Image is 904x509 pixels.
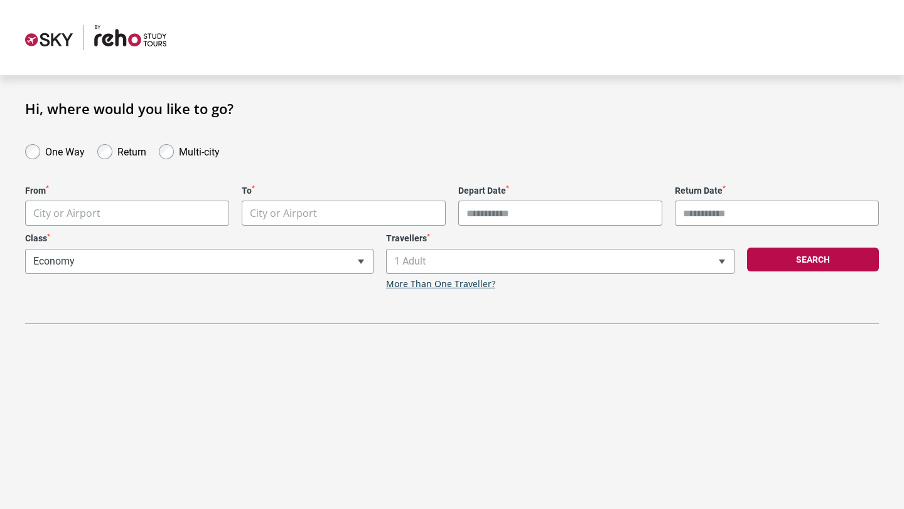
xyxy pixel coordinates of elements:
label: Return [117,143,146,158]
label: One Way [45,143,85,158]
span: 1 Adult [387,249,734,273]
span: 1 Adult [386,249,734,274]
span: City or Airport [25,201,229,226]
span: City or Airport [242,201,445,226]
span: City or Airport [250,206,317,220]
span: City or Airport [33,206,100,220]
span: Economy [26,249,373,273]
label: Multi-city [179,143,220,158]
button: Search [747,248,879,271]
label: Class [25,233,374,244]
span: Economy [25,249,374,274]
label: Return Date [675,186,879,196]
label: Depart Date [458,186,662,196]
label: Travellers [386,233,734,244]
a: More Than One Traveller? [386,279,495,290]
label: From [25,186,229,196]
span: City or Airport [26,201,229,226]
h1: Hi, where would you like to go? [25,100,879,117]
label: To [242,186,446,196]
